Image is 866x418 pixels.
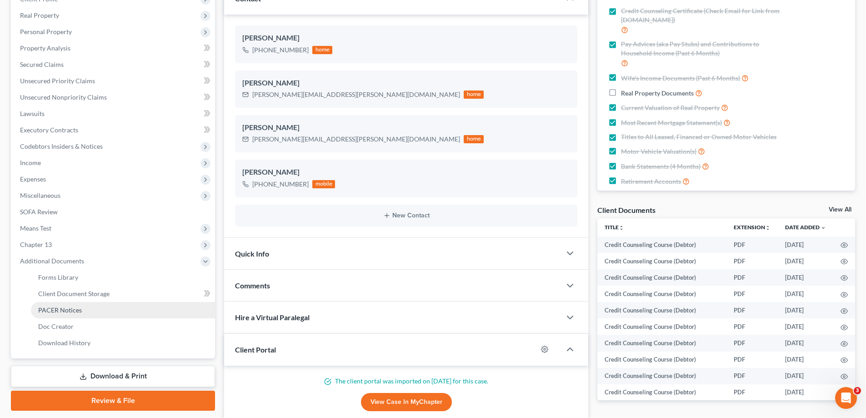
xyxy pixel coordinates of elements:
button: New Contact [242,212,570,219]
span: Pay Advices (aka Pay Stubs) and Contributions to Household Income (Past 6 Months) [621,40,783,58]
a: PACER Notices [31,302,215,318]
td: [DATE] [778,302,833,318]
span: Current Valuation of Real Property [621,103,720,112]
span: Wife's Income Documents (Past 6 Months) [621,74,740,83]
td: Credit Counseling Course (Debtor) [597,335,726,351]
td: Credit Counseling Course (Debtor) [597,237,726,253]
td: [DATE] [778,269,833,286]
td: Credit Counseling Course (Debtor) [597,352,726,368]
div: mobile [312,180,335,188]
a: Client Document Storage [31,286,215,302]
div: [PHONE_NUMBER] [252,45,309,55]
a: SOFA Review [13,204,215,220]
span: Most Recent Mortgage Statement(s) [621,118,722,127]
span: Expenses [20,175,46,183]
td: PDF [726,302,778,318]
i: unfold_more [619,225,624,231]
span: 3 [854,387,861,394]
span: Credit Counseling Certificate (Check Email for Link from [DOMAIN_NAME]) [621,6,783,25]
span: Miscellaneous [20,191,60,199]
span: Motor Vehicle Valuation(s) [621,147,696,156]
td: PDF [726,318,778,335]
td: [DATE] [778,368,833,384]
a: View All [829,206,851,213]
a: Review & File [11,391,215,411]
a: View Case in MyChapter [361,393,452,411]
td: Credit Counseling Course (Debtor) [597,384,726,401]
span: PACER Notices [38,306,82,314]
span: Comments [235,281,270,290]
a: Extensionunfold_more [734,224,771,231]
a: Date Added expand_more [785,224,826,231]
div: home [312,46,332,54]
iframe: Intercom live chat [835,387,857,409]
span: Hire a Virtual Paralegal [235,313,310,322]
td: PDF [726,286,778,302]
span: Real Property [20,11,59,19]
span: Download History [38,339,90,347]
td: PDF [726,335,778,351]
span: Doc Creator [38,322,74,330]
a: Titleunfold_more [605,224,624,231]
span: Client Document Storage [38,290,110,297]
div: [PERSON_NAME][EMAIL_ADDRESS][PERSON_NAME][DOMAIN_NAME] [252,135,460,144]
span: Lawsuits [20,110,45,117]
span: Quick Info [235,249,269,258]
td: [DATE] [778,286,833,302]
div: [PHONE_NUMBER] [252,180,309,189]
td: PDF [726,384,778,401]
a: Property Analysis [13,40,215,56]
a: Download & Print [11,366,215,387]
td: Credit Counseling Course (Debtor) [597,368,726,384]
div: home [464,135,484,143]
td: PDF [726,237,778,253]
span: Additional Documents [20,257,84,265]
td: Credit Counseling Course (Debtor) [597,253,726,269]
i: unfold_more [765,225,771,231]
div: [PERSON_NAME] [242,78,570,89]
a: Executory Contracts [13,122,215,138]
div: [PERSON_NAME] [242,122,570,133]
td: Credit Counseling Course (Debtor) [597,302,726,318]
a: Secured Claims [13,56,215,73]
span: Unsecured Priority Claims [20,77,95,85]
span: Income [20,159,41,166]
span: Unsecured Nonpriority Claims [20,93,107,101]
a: Unsecured Priority Claims [13,73,215,89]
span: Titles to All Leased, Financed or Owned Motor Vehicles [621,132,776,141]
span: SOFA Review [20,208,58,216]
div: [PERSON_NAME][EMAIL_ADDRESS][PERSON_NAME][DOMAIN_NAME] [252,90,460,99]
a: Forms Library [31,269,215,286]
div: Client Documents [597,205,656,215]
span: Secured Claims [20,60,64,68]
div: [PERSON_NAME] [242,33,570,44]
span: Executory Contracts [20,126,78,134]
td: PDF [726,368,778,384]
span: Bank Statements (4 Months) [621,162,701,171]
a: Lawsuits [13,106,215,122]
p: The client portal was imported on [DATE] for this case. [235,377,577,386]
a: Doc Creator [31,318,215,335]
td: Credit Counseling Course (Debtor) [597,269,726,286]
td: PDF [726,352,778,368]
td: PDF [726,253,778,269]
td: PDF [726,269,778,286]
td: [DATE] [778,318,833,335]
span: Property Analysis [20,44,70,52]
div: home [464,91,484,99]
span: Chapter 13 [20,241,52,248]
span: Retirement Accounts [621,177,681,186]
td: [DATE] [778,253,833,269]
div: [PERSON_NAME] [242,167,570,178]
a: Download History [31,335,215,351]
td: Credit Counseling Course (Debtor) [597,286,726,302]
td: [DATE] [778,335,833,351]
td: [DATE] [778,237,833,253]
span: Personal Property [20,28,72,35]
i: expand_more [821,225,826,231]
td: [DATE] [778,352,833,368]
span: Forms Library [38,273,78,281]
td: Credit Counseling Course (Debtor) [597,318,726,335]
span: Real Property Documents [621,89,694,98]
td: [DATE] [778,384,833,401]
